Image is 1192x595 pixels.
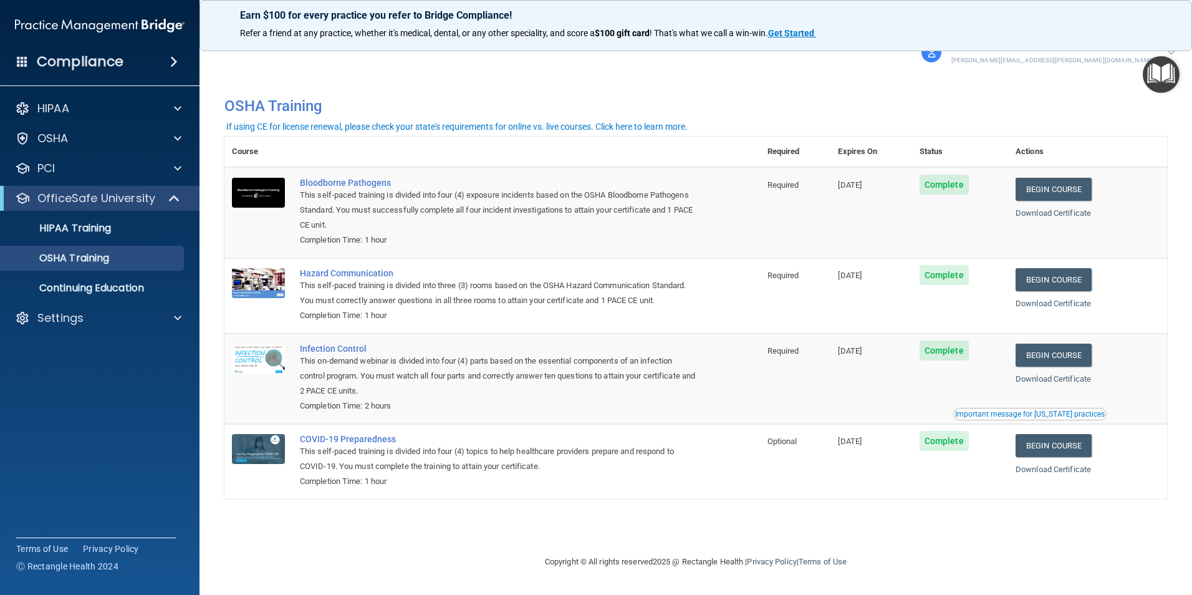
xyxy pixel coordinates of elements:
[300,434,698,444] a: COVID-19 Preparedness
[8,282,178,294] p: Continuing Education
[768,28,814,38] strong: Get Started
[300,308,698,323] div: Completion Time: 1 hour
[8,222,111,235] p: HIPAA Training
[8,252,109,264] p: OSHA Training
[1016,344,1092,367] a: Begin Course
[300,278,698,308] div: This self-paced training is divided into three (3) rooms based on the OSHA Hazard Communication S...
[37,131,69,146] p: OSHA
[953,408,1107,420] button: Read this if you are a dental practitioner in the state of CA
[1143,56,1180,93] button: Open Resource Center
[300,344,698,354] a: Infection Control
[37,101,69,116] p: HIPAA
[224,137,292,167] th: Course
[300,178,698,188] a: Bloodborne Pathogens
[37,161,55,176] p: PCI
[921,42,941,62] img: avatar.17b06cb7.svg
[1168,51,1175,55] img: arrow-down.227dba2b.svg
[16,560,118,573] span: Ⓒ Rectangle Health 2024
[300,399,698,414] div: Completion Time: 2 hours
[838,437,862,446] span: [DATE]
[37,311,84,326] p: Settings
[15,161,181,176] a: PCI
[1008,137,1167,167] th: Actions
[226,122,688,131] div: If using CE for license renewal, please check your state's requirements for online vs. live cours...
[955,410,1105,418] div: Important message for [US_STATE] practices
[920,431,969,451] span: Complete
[37,191,155,206] p: OfficeSafe University
[1016,178,1092,201] a: Begin Course
[830,137,911,167] th: Expires On
[15,101,181,116] a: HIPAA
[300,444,698,474] div: This self-paced training is divided into four (4) topics to help healthcare providers prepare and...
[767,437,797,446] span: Optional
[300,268,698,278] a: Hazard Communication
[468,542,923,582] div: Copyright © All rights reserved 2025 @ Rectangle Health | |
[15,131,181,146] a: OSHA
[650,28,768,38] span: ! That's what we call a win-win.
[951,55,1155,66] p: [PERSON_NAME][EMAIL_ADDRESS][PERSON_NAME][DOMAIN_NAME]
[15,191,181,206] a: OfficeSafe University
[83,543,139,555] a: Privacy Policy
[37,53,123,70] h4: Compliance
[838,271,862,280] span: [DATE]
[838,180,862,190] span: [DATE]
[224,97,1167,115] h4: OSHA Training
[300,474,698,489] div: Completion Time: 1 hour
[300,354,698,399] div: This on-demand webinar is divided into four (4) parts based on the essential components of an inf...
[920,265,969,285] span: Complete
[1016,299,1091,308] a: Download Certificate
[760,137,831,167] th: Required
[224,120,690,133] button: If using CE for license renewal, please check your state's requirements for online vs. live cours...
[767,271,799,280] span: Required
[15,311,181,326] a: Settings
[595,28,650,38] strong: $100 gift card
[767,180,799,190] span: Required
[768,28,816,38] a: Get Started
[1016,268,1092,291] a: Begin Course
[912,137,1008,167] th: Status
[920,341,969,360] span: Complete
[1016,465,1091,474] a: Download Certificate
[240,28,595,38] span: Refer a friend at any practice, whether it's medical, dental, or any other speciality, and score a
[767,346,799,356] span: Required
[300,188,698,233] div: This self-paced training is divided into four (4) exposure incidents based on the OSHA Bloodborne...
[16,543,68,555] a: Terms of Use
[920,175,969,195] span: Complete
[240,9,1151,21] p: Earn $100 for every practice you refer to Bridge Compliance!
[15,13,185,38] img: PMB logo
[300,233,698,248] div: Completion Time: 1 hour
[838,346,862,356] span: [DATE]
[1016,208,1091,218] a: Download Certificate
[1016,374,1091,384] a: Download Certificate
[799,557,847,566] a: Terms of Use
[1016,434,1092,457] a: Begin Course
[747,557,796,566] a: Privacy Policy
